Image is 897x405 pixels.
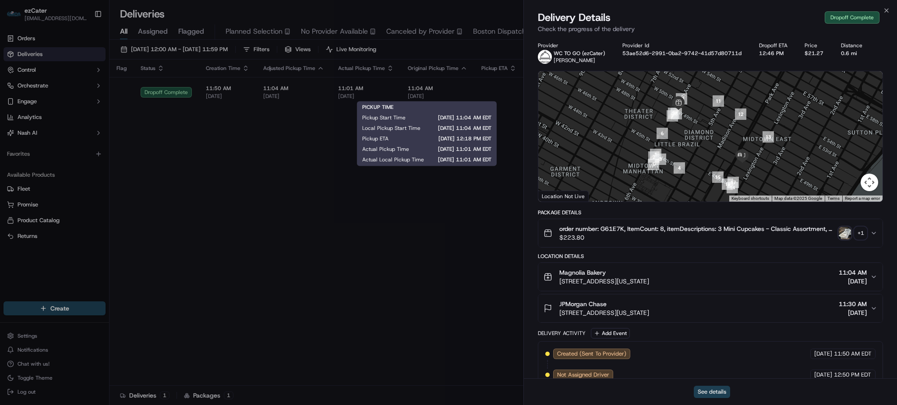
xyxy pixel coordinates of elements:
span: Not Assigned Driver [557,371,609,379]
span: [PERSON_NAME] [554,57,595,64]
img: 1736555255976-a54dd68f-1ca7-489b-9aae-adbdc363a1c4 [9,84,25,99]
span: [DATE] 11:01 AM EDT [438,156,491,163]
span: $223.80 [559,233,835,242]
span: 11:30 AM [839,300,867,308]
button: Start new chat [149,86,159,97]
span: Map data ©2025 Google [774,196,822,201]
a: Terms (opens in new tab) [827,196,840,201]
span: 12:50 PM EDT [834,371,871,379]
div: 8 [671,108,682,119]
p: WC TO GO (ezCater) [554,50,605,57]
button: Map camera controls [861,174,878,191]
span: Created (Sent To Provider) [557,350,626,358]
a: 💻API Documentation [71,123,144,139]
span: Pylon [87,148,106,155]
div: 4 [674,162,685,174]
div: Price [805,42,827,49]
div: 12 [735,108,746,120]
span: Actual Pickup Time [362,146,409,153]
div: 9 [668,108,679,119]
div: Start new chat [30,84,144,92]
div: We're available if you need us! [30,92,111,99]
span: [DATE] 11:04 AM EDT [434,125,491,132]
p: Check the progress of the delivery [538,24,883,33]
div: 0.6 mi [841,50,866,57]
span: Delivery Details [538,10,611,24]
div: 💻 [74,128,81,135]
img: Nash [9,9,26,26]
span: Knowledge Base [18,127,67,136]
img: profile_wctogo_shipday.jpg [538,50,552,64]
span: JPMorgan Chase [559,300,607,308]
div: Delivery Activity [538,330,586,337]
div: 17 [727,177,739,188]
div: 1 [650,149,661,160]
span: API Documentation [83,127,141,136]
span: [STREET_ADDRESS][US_STATE] [559,308,649,317]
a: Report a map error [845,196,880,201]
div: 15 [712,171,724,183]
div: 2 [648,151,660,163]
span: [DATE] 11:01 AM EDT [423,146,491,153]
span: [DATE] [814,371,832,379]
div: 16 [722,178,733,190]
button: See details [694,386,730,398]
button: JPMorgan Chase[STREET_ADDRESS][US_STATE]11:30 AM[DATE] [538,294,883,322]
button: Keyboard shortcuts [731,196,769,202]
span: Magnolia Bakery [559,268,606,277]
span: [DATE] 11:04 AM EDT [420,114,491,121]
span: [DATE] [839,308,867,317]
p: Welcome 👋 [9,35,159,49]
div: Location Not Live [538,191,589,202]
div: Provider Id [622,42,745,49]
div: 12:46 PM [759,50,791,57]
a: Open this area in Google Maps (opens a new window) [540,190,569,202]
button: photo_proof_of_delivery image+1 [839,227,867,239]
span: Pickup Start Time [362,114,406,121]
div: + 1 [855,227,867,239]
span: 11:50 AM EDT [834,350,872,358]
a: 📗Knowledge Base [5,123,71,139]
div: Distance [841,42,866,49]
div: 6 [657,128,668,139]
button: Magnolia Bakery[STREET_ADDRESS][US_STATE]11:04 AM[DATE] [538,263,883,291]
button: Add Event [591,328,630,339]
a: Powered byPylon [62,148,106,155]
img: Google [540,190,569,202]
div: Package Details [538,209,883,216]
div: 13 [763,131,774,143]
input: Got a question? Start typing here... [23,56,158,66]
div: Location Details [538,253,883,260]
div: 📗 [9,128,16,135]
span: order number: G61E7K, ItemCount: 8, itemDescriptions: 3 Mini Cupcakes - Classic Assortment, 2 Flo... [559,224,835,233]
div: 7 [667,110,678,122]
span: [DATE] [839,277,867,286]
button: order number: G61E7K, ItemCount: 8, itemDescriptions: 3 Mini Cupcakes - Classic Assortment, 2 Flo... [538,219,883,247]
div: Dropoff ETA [759,42,791,49]
span: Local Pickup Start Time [362,125,420,132]
span: [STREET_ADDRESS][US_STATE] [559,277,649,286]
span: PICKUP TIME [362,104,393,111]
span: Actual Local Pickup Time [362,156,424,163]
div: $21.27 [805,50,827,57]
div: 11 [713,95,724,107]
span: 11:04 AM [839,268,867,277]
span: Pickup ETA [362,135,388,142]
button: 53ae52d6-2991-0ba2-9742-41d57d80711d [622,50,742,57]
span: [DATE] [814,350,832,358]
span: [DATE] 12:18 PM EDT [403,135,491,142]
div: 5 [648,159,659,170]
div: 10 [676,93,687,105]
div: 3 [655,154,666,165]
div: Provider [538,42,609,49]
img: photo_proof_of_delivery image [839,227,851,239]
